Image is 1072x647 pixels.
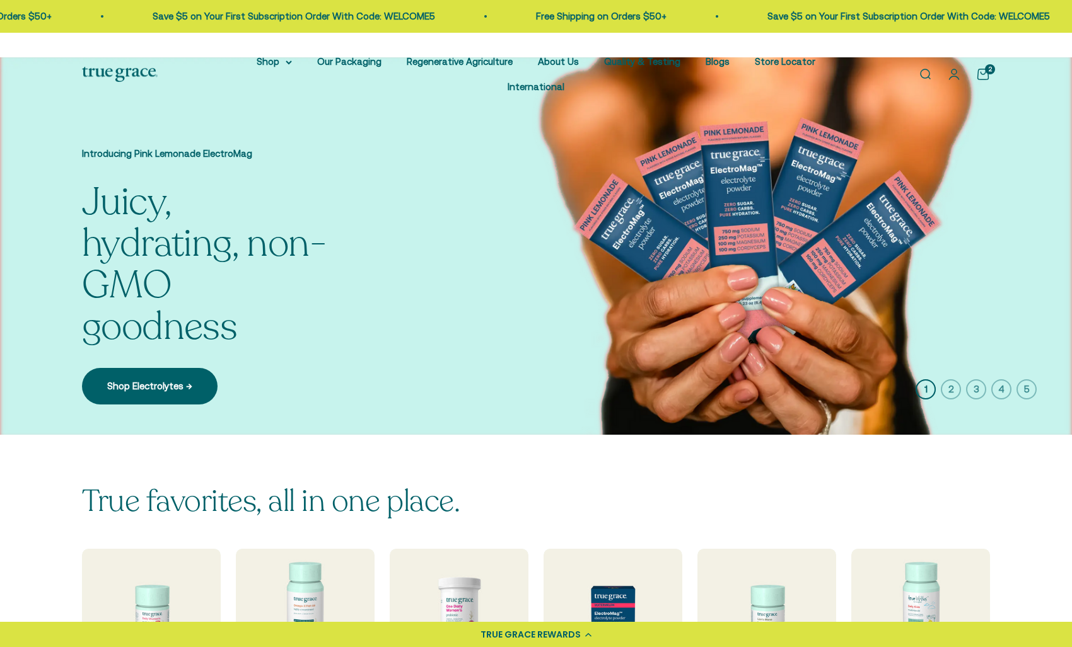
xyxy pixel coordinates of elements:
button: 1 [916,379,936,399]
cart-count: 2 [985,64,995,74]
summary: Shop [257,54,292,69]
div: TRUE GRACE REWARDS [481,628,581,641]
a: Regenerative Agriculture [407,56,513,67]
a: Blogs [706,56,730,67]
p: Save $5 on Your First Subscription Order With Code: WELCOME5 [762,9,1044,24]
button: 2 [941,379,961,399]
a: International [508,81,564,92]
split-lines: Juicy, hydrating, non-GMO goodness [82,176,326,353]
a: Our Packaging [317,56,382,67]
p: Save $5 on Your First Subscription Order With Code: WELCOME5 [147,9,429,24]
a: About Us [538,56,579,67]
button: 3 [966,379,986,399]
button: 5 [1017,379,1037,399]
a: Quality & Testing [604,56,680,67]
a: Store Locator [755,56,815,67]
button: 4 [991,379,1011,399]
p: Introducing Pink Lemonade ElectroMag [82,146,334,161]
split-lines: True favorites, all in one place. [82,481,460,522]
a: Shop Electrolytes → [82,368,218,404]
a: Free Shipping on Orders $50+ [530,11,661,21]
